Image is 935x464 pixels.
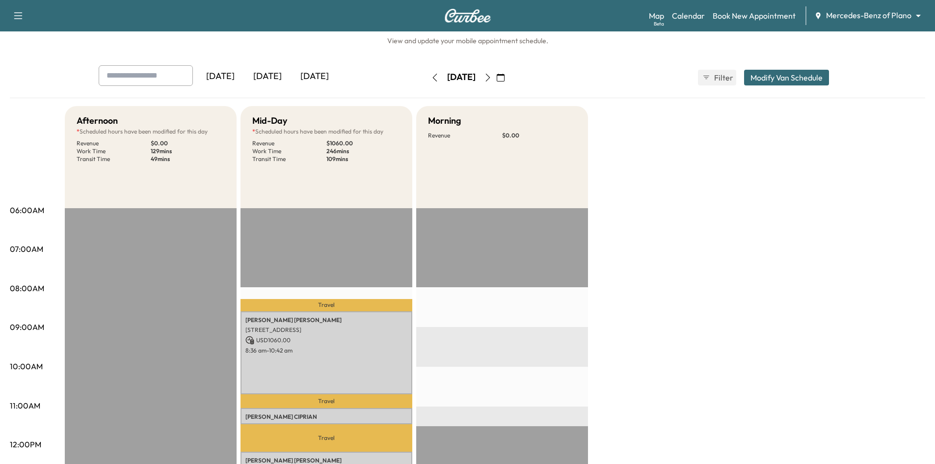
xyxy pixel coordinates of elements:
p: Scheduled hours have been modified for this day [77,128,225,136]
button: Modify Van Schedule [744,70,829,85]
button: Filter [698,70,736,85]
a: MapBeta [649,10,664,22]
p: $ 1060.00 [326,139,401,147]
p: 49 mins [151,155,225,163]
p: Work Time [77,147,151,155]
h5: Afternoon [77,114,118,128]
p: 06:00AM [10,204,44,216]
span: Filter [714,72,732,83]
div: [DATE] [244,65,291,88]
p: Work Time [252,147,326,155]
p: $ 0.00 [502,132,576,139]
p: 08:00AM [10,282,44,294]
a: Calendar [672,10,705,22]
p: USD 1060.00 [245,336,407,345]
div: Beta [654,20,664,27]
p: 10:00AM [10,360,43,372]
p: [PERSON_NAME] [PERSON_NAME] [245,316,407,324]
p: Transit Time [252,155,326,163]
p: 109 mins [326,155,401,163]
p: 12:00PM [10,438,41,450]
p: Travel [240,424,412,452]
p: 246 mins [326,147,401,155]
p: Revenue [428,132,502,139]
p: [PERSON_NAME] CIPRIAN [245,413,407,421]
p: Travel [240,394,412,408]
span: Mercedes-Benz of Plano [826,10,911,21]
h5: Mid-Day [252,114,287,128]
p: 129 mins [151,147,225,155]
p: 11:00AM [10,400,40,411]
p: $ 0.00 [151,139,225,147]
div: [DATE] [447,71,476,83]
div: [DATE] [291,65,338,88]
p: 09:00AM [10,321,44,333]
p: [STREET_ADDRESS][PERSON_NAME] [245,423,407,431]
p: 8:36 am - 10:42 am [245,347,407,355]
div: [DATE] [197,65,244,88]
p: Revenue [77,139,151,147]
h5: Morning [428,114,461,128]
p: Scheduled hours have been modified for this day [252,128,401,136]
p: [STREET_ADDRESS] [245,326,407,334]
a: Book New Appointment [713,10,796,22]
p: Travel [240,299,412,311]
h6: View and update your mobile appointment schedule. [10,36,925,46]
p: Transit Time [77,155,151,163]
p: 07:00AM [10,243,43,255]
img: Curbee Logo [444,9,491,23]
p: Revenue [252,139,326,147]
